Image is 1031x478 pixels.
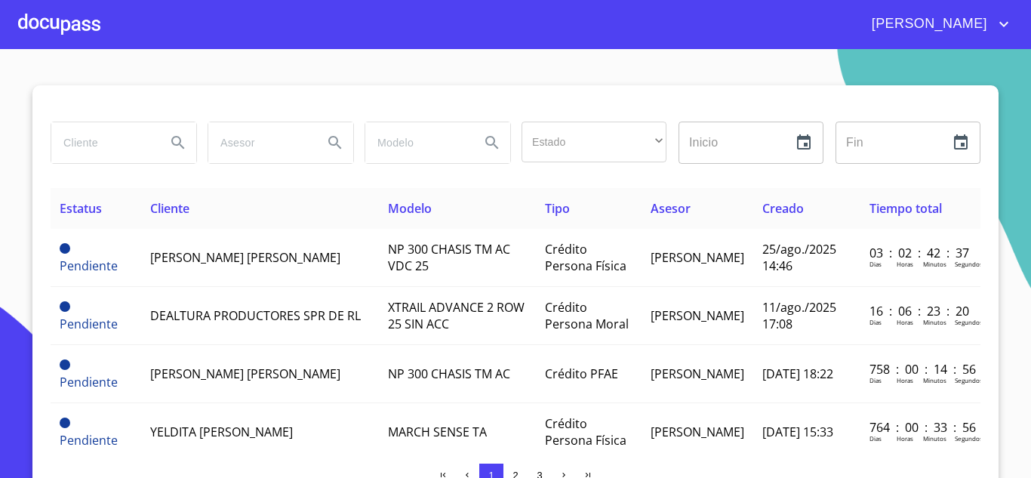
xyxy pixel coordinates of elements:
p: Minutos [923,260,946,268]
span: Crédito Persona Moral [545,299,629,332]
p: Segundos [955,260,983,268]
input: search [208,122,311,163]
span: DEALTURA PRODUCTORES SPR DE RL [150,307,361,324]
span: Pendiente [60,418,70,428]
span: [PERSON_NAME] [860,12,995,36]
button: account of current user [860,12,1013,36]
p: Horas [897,376,913,384]
span: 25/ago./2025 14:46 [762,241,836,274]
p: Minutos [923,434,946,443]
span: Modelo [388,200,432,217]
p: Minutos [923,376,946,384]
p: Dias [869,434,882,443]
input: search [51,122,154,163]
span: [PERSON_NAME] [651,249,744,266]
span: [PERSON_NAME] [PERSON_NAME] [150,365,340,382]
button: Search [317,125,353,161]
span: MARCH SENSE TA [388,424,487,440]
p: Dias [869,376,882,384]
span: Cliente [150,200,189,217]
p: Minutos [923,318,946,326]
span: [PERSON_NAME] [651,424,744,440]
span: XTRAIL ADVANCE 2 ROW 25 SIN ACC [388,299,525,332]
div: ​ [522,122,666,162]
span: Pendiente [60,243,70,254]
span: 11/ago./2025 17:08 [762,299,836,332]
span: Pendiente [60,432,118,449]
p: Segundos [955,318,983,326]
span: Tiempo total [869,200,942,217]
span: Pendiente [60,359,70,370]
span: [DATE] 18:22 [762,365,833,382]
p: 764 : 00 : 33 : 56 [869,419,971,436]
span: [PERSON_NAME] [651,365,744,382]
input: search [365,122,468,163]
span: Creado [762,200,804,217]
span: Asesor [651,200,691,217]
span: [PERSON_NAME] [651,307,744,324]
span: Crédito Persona Física [545,415,626,449]
button: Search [474,125,510,161]
span: [PERSON_NAME] [PERSON_NAME] [150,249,340,266]
span: Pendiente [60,316,118,332]
p: Horas [897,318,913,326]
p: 16 : 06 : 23 : 20 [869,303,971,319]
span: Crédito PFAE [545,365,618,382]
p: Dias [869,318,882,326]
p: 03 : 02 : 42 : 37 [869,245,971,261]
button: Search [160,125,196,161]
p: Horas [897,434,913,443]
span: Tipo [545,200,570,217]
span: NP 300 CHASIS TM AC [388,365,510,382]
p: Dias [869,260,882,268]
span: Pendiente [60,258,118,274]
span: YELDITA [PERSON_NAME] [150,424,293,440]
span: [DATE] 15:33 [762,424,833,440]
span: Crédito Persona Física [545,241,626,274]
p: Horas [897,260,913,268]
span: Pendiente [60,374,118,390]
span: Pendiente [60,301,70,312]
p: Segundos [955,376,983,384]
p: 758 : 00 : 14 : 56 [869,361,971,378]
p: Segundos [955,434,983,443]
span: Estatus [60,200,102,217]
span: NP 300 CHASIS TM AC VDC 25 [388,241,510,274]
